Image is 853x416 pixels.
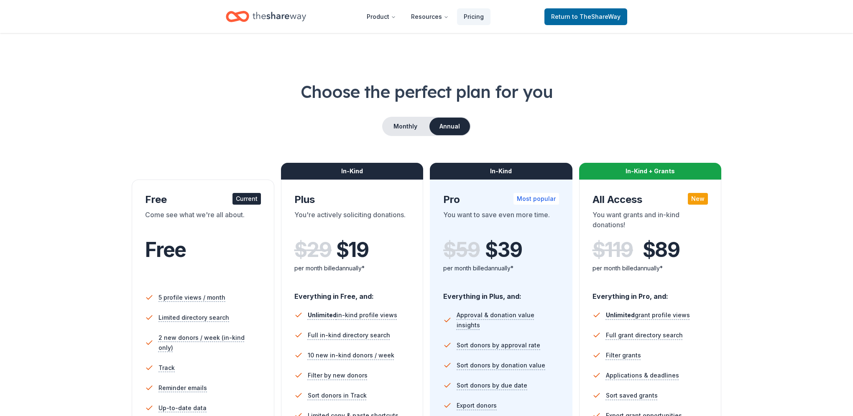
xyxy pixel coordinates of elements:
span: Sort donors by approval rate [457,340,540,350]
span: $ 39 [485,238,522,262]
div: per month billed annually* [294,263,410,273]
span: 5 profile views / month [158,293,225,303]
span: 10 new in-kind donors / week [308,350,394,360]
a: Home [226,7,306,26]
span: 2 new donors / week (in-kind only) [158,333,261,353]
span: Sort donors by due date [457,380,527,390]
span: Track [158,363,175,373]
span: Return [551,12,621,22]
span: Sort donors in Track [308,390,367,401]
div: Current [232,193,261,205]
div: per month billed annually* [443,263,559,273]
div: In-Kind [281,163,424,180]
div: Most popular [513,193,559,205]
div: Pro [443,193,559,206]
div: You want to save even more time. [443,210,559,233]
span: to TheShareWay [572,13,621,20]
span: Full in-kind directory search [308,330,390,340]
h1: Choose the perfect plan for you [33,80,820,103]
div: Everything in Free, and: [294,284,410,302]
button: Monthly [383,118,428,135]
button: Annual [429,118,470,135]
span: Sort donors by donation value [457,360,545,370]
span: Sort saved grants [606,390,658,401]
span: Unlimited [308,311,337,318]
div: Everything in Plus, and: [443,284,559,302]
span: in-kind profile views [308,311,397,318]
span: Free [145,237,186,262]
div: All Access [593,193,708,206]
span: Unlimited [606,311,635,318]
span: Filter by new donors [308,370,368,380]
div: per month billed annually* [593,263,708,273]
div: You want grants and in-kind donations! [593,210,708,233]
nav: Main [360,7,490,26]
button: Resources [404,8,455,25]
span: $ 89 [643,238,680,262]
button: Product [360,8,403,25]
div: Free [145,193,261,206]
span: Filter grants [606,350,641,360]
div: Plus [294,193,410,206]
span: Up-to-date data [158,403,207,413]
span: Applications & deadlines [606,370,679,380]
span: Approval & donation value insights [457,310,559,330]
div: Come see what we're all about. [145,210,261,233]
div: You're actively soliciting donations. [294,210,410,233]
span: Full grant directory search [606,330,683,340]
div: New [688,193,708,205]
a: Returnto TheShareWay [544,8,627,25]
div: In-Kind [430,163,572,180]
span: Reminder emails [158,383,207,393]
span: Limited directory search [158,313,229,323]
a: Pricing [457,8,490,25]
span: $ 19 [336,238,369,262]
span: grant profile views [606,311,690,318]
div: In-Kind + Grants [579,163,722,180]
span: Export donors [457,401,497,411]
div: Everything in Pro, and: [593,284,708,302]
